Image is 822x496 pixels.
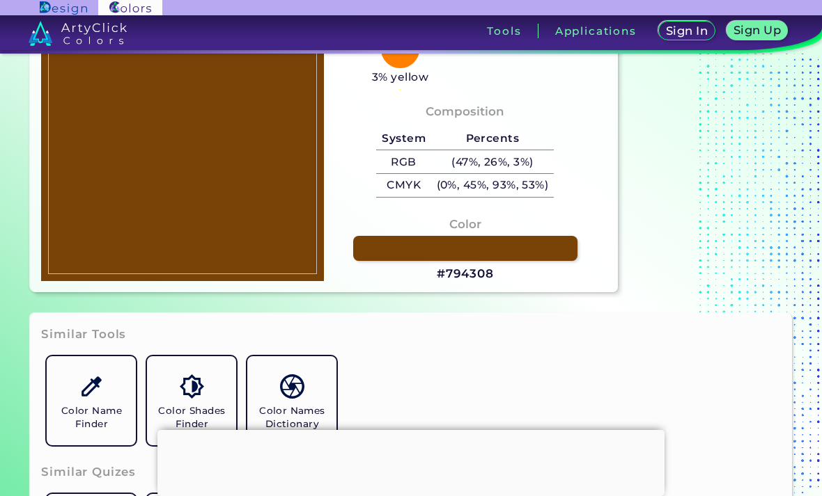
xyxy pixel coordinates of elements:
[431,127,554,150] h5: Percents
[29,21,127,46] img: logo_artyclick_colors_white.svg
[376,150,431,173] h5: RGB
[41,464,136,481] h3: Similar Quizes
[729,22,785,40] a: Sign Up
[280,374,304,399] img: icon_color_names_dictionary.svg
[366,68,434,86] h5: 3% yellow
[41,326,126,343] h3: Similar Tools
[735,25,779,35] h5: Sign Up
[141,351,242,451] a: Color Shades Finder
[661,22,713,40] a: Sign In
[79,374,104,399] img: icon_color_name_finder.svg
[426,102,504,122] h4: Composition
[487,26,521,36] h3: Tools
[667,26,706,36] h5: Sign In
[242,351,342,451] a: Color Names Dictionary
[437,266,494,282] h3: #794308
[376,174,431,197] h5: CMYK
[41,351,141,451] a: Color Name Finder
[253,404,331,431] h5: Color Names Dictionary
[153,404,231,431] h5: Color Shades Finder
[40,1,86,15] img: ArtyClick Design logo
[431,150,554,173] h5: (47%, 26%, 3%)
[52,404,130,431] h5: Color Name Finder
[157,430,665,493] iframe: Advertisement
[376,127,431,150] h5: System
[431,174,554,197] h5: (0%, 45%, 93%, 53%)
[180,374,204,399] img: icon_color_shades.svg
[449,214,481,234] h4: Color
[555,26,637,36] h3: Applications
